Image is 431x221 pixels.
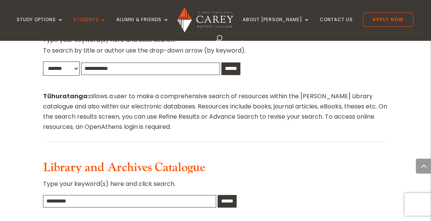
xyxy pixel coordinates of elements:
a: Study Options [17,17,63,35]
a: Apply Now [363,12,414,27]
img: Carey Baptist College [177,7,233,32]
a: Students [73,17,106,35]
a: Contact Us [320,17,353,35]
p: Type your keyword(s) here and click search. To search by title or author use the drop-down arrow ... [43,35,388,61]
h3: Library and Archives Catalogue [43,161,388,179]
p: Type your keyword(s) here and click search. [43,179,388,195]
p: allows a user to make a comprehensive search of resources within the [PERSON_NAME] Library catalo... [43,91,388,133]
strong: Tūhuratanga: [43,92,89,101]
a: Alumni & Friends [116,17,169,35]
a: About [PERSON_NAME] [243,17,310,35]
